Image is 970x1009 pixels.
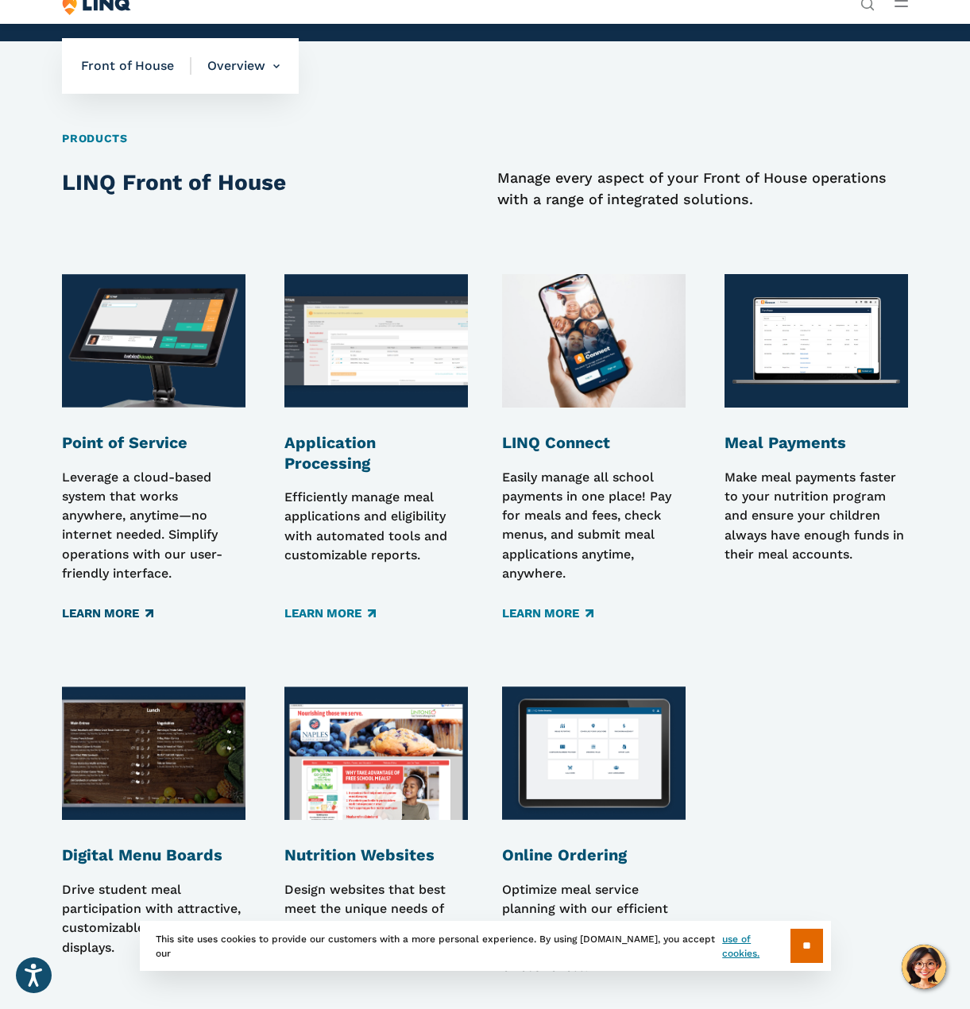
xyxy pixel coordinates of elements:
p: Make meal payments faster to your nutrition program and ensure your children always have enough f... [725,468,908,623]
p: Manage every aspect of your Front of House operations with a range of integrated solutions. [497,167,907,211]
a: Learn More [284,605,376,623]
strong: Digital Menu Boards [62,845,222,864]
img: Meal Payments [725,274,908,408]
img: Nutrition Websites Thumbnail [284,686,468,820]
strong: Nutrition Websites [284,845,435,864]
a: Learn More [62,605,153,623]
button: Hello, have a question? Let’s chat. [902,945,946,989]
p: Easily manage all school payments in one place! Pay for meals and fees, check menus, and submit m... [502,468,686,584]
p: Efficiently manage meal applications and eligibility with automated tools and customizable reports. [284,488,468,583]
h2: LINQ Front of House [62,167,400,199]
h2: Products [62,130,908,147]
div: This site uses cookies to provide our customers with a more personal experience. By using [DOMAIN... [140,921,831,971]
strong: Application Processing [284,433,376,473]
strong: Meal Payments [725,433,846,452]
strong: Online Ordering [502,845,627,864]
strong: Point of Service [62,433,187,452]
p: Leverage a cloud-based system that works anywhere, anytime—no internet needed. Simplify operation... [62,468,245,584]
strong: LINQ Connect [502,433,610,452]
li: Overview [191,38,280,94]
img: Digital Menu Boards Thumbnail [62,686,245,820]
a: use of cookies. [722,932,790,961]
img: Point of Service Thumbnail [62,274,245,408]
img: Application Processing Thumbnail [284,274,468,408]
p: Optimize meal service planning with our efficient pre-order system that boosts operational effect... [502,880,686,977]
span: Front of House [81,57,191,75]
p: Design websites that best meet the unique needs of your school meals program. [284,880,468,977]
img: Online Ordering Thumbnail [502,686,686,820]
p: Drive student meal participation with attractive, customizable digital menu displays. [62,880,245,977]
a: Learn More [502,605,593,623]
